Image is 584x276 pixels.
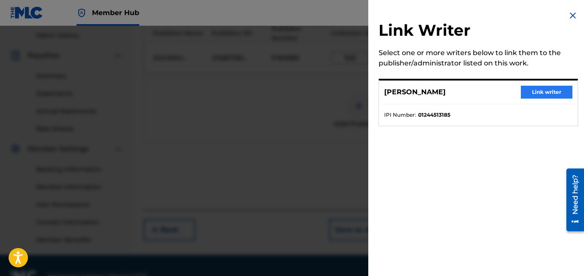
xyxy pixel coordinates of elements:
[76,8,87,18] img: Top Rightsholder
[521,86,572,99] button: Link writer
[541,235,584,276] iframe: Chat Widget
[92,8,139,18] span: Member Hub
[10,6,43,19] img: MLC Logo
[560,165,584,234] iframe: Resource Center
[379,21,578,43] h2: Link Writer
[384,87,446,97] p: [PERSON_NAME]
[384,111,416,119] span: IPI Number :
[379,48,578,68] div: Select one or more writers below to link them to the publisher/administrator listed on this work.
[418,111,450,119] strong: 01244513185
